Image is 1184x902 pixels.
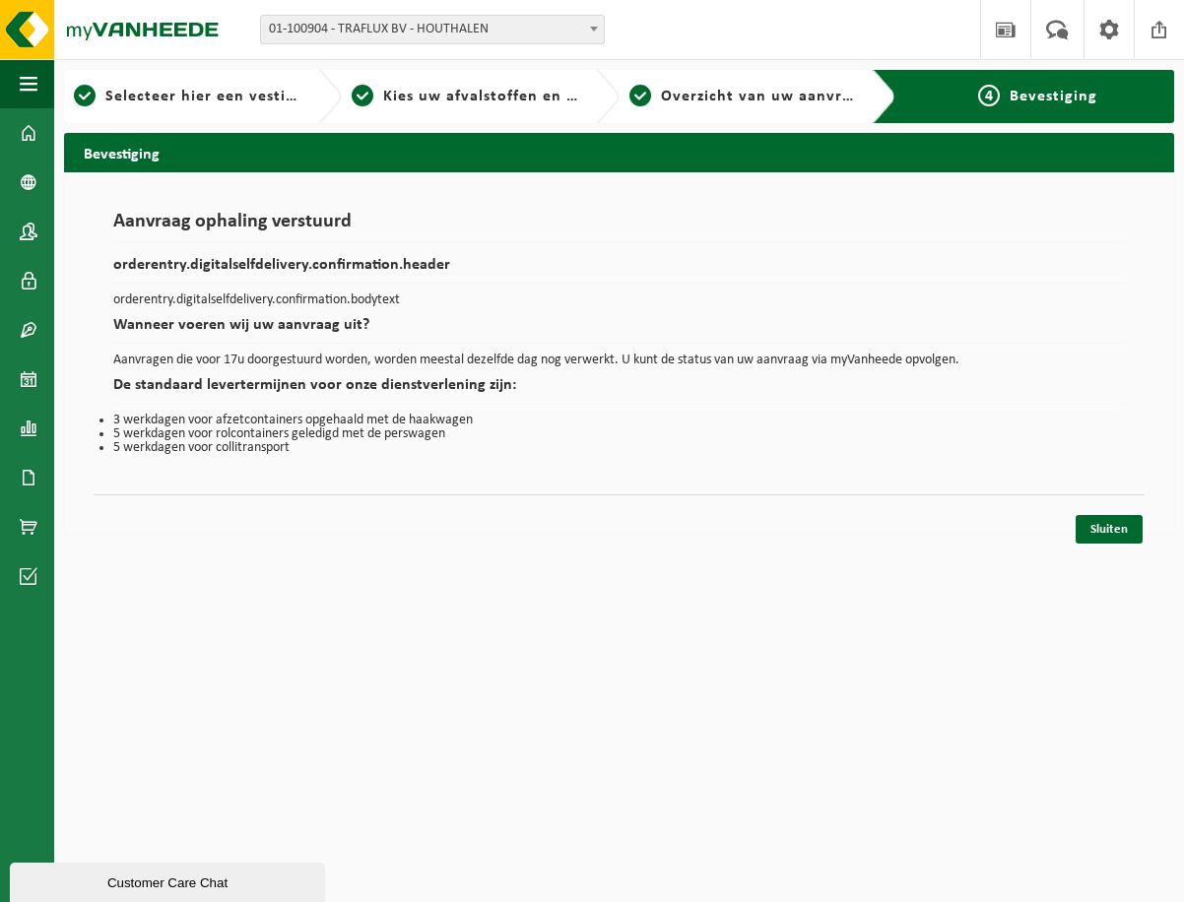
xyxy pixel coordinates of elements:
[113,441,1125,455] li: 5 werkdagen voor collitransport
[661,89,869,104] span: Overzicht van uw aanvraag
[113,257,1125,284] h2: orderentry.digitalselfdelivery.confirmation.header
[352,85,373,106] span: 2
[383,89,654,104] span: Kies uw afvalstoffen en recipiënten
[74,85,302,108] a: 1Selecteer hier een vestiging
[105,89,318,104] span: Selecteer hier een vestiging
[1076,515,1143,544] a: Sluiten
[352,85,580,108] a: 2Kies uw afvalstoffen en recipiënten
[260,15,605,44] span: 01-100904 - TRAFLUX BV - HOUTHALEN
[1010,89,1097,104] span: Bevestiging
[261,16,604,43] span: 01-100904 - TRAFLUX BV - HOUTHALEN
[113,317,1125,344] h2: Wanneer voeren wij uw aanvraag uit?
[113,427,1125,441] li: 5 werkdagen voor rolcontainers geledigd met de perswagen
[113,212,1125,242] h1: Aanvraag ophaling verstuurd
[113,377,1125,404] h2: De standaard levertermijnen voor onze dienstverlening zijn:
[978,85,1000,106] span: 4
[113,293,1125,307] p: orderentry.digitalselfdelivery.confirmation.bodytext
[64,133,1174,171] h2: Bevestiging
[113,354,1125,367] p: Aanvragen die voor 17u doorgestuurd worden, worden meestal dezelfde dag nog verwerkt. U kunt de s...
[629,85,858,108] a: 3Overzicht van uw aanvraag
[629,85,651,106] span: 3
[74,85,96,106] span: 1
[10,859,329,902] iframe: chat widget
[113,414,1125,427] li: 3 werkdagen voor afzetcontainers opgehaald met de haakwagen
